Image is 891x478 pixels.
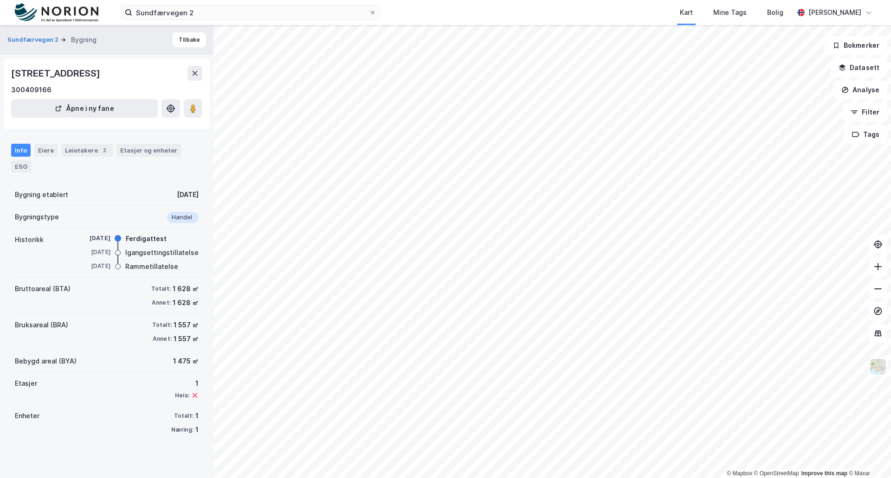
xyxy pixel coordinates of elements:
[61,144,113,157] div: Leietakere
[15,189,68,200] div: Bygning etablert
[11,99,158,118] button: Åpne i ny fane
[73,248,110,256] div: [DATE]
[15,410,39,421] div: Enheter
[71,34,97,45] div: Bygning
[173,283,199,294] div: 1 628 ㎡
[73,234,110,242] div: [DATE]
[195,410,199,421] div: 1
[120,146,177,154] div: Etasjer og enheter
[11,144,31,157] div: Info
[7,35,60,45] button: Sundfærvegen 2
[767,7,783,18] div: Bolig
[843,103,887,121] button: Filter
[754,470,799,477] a: OpenStreetMap
[152,321,172,329] div: Totalt:
[801,470,847,477] a: Improve this map
[844,125,887,144] button: Tags
[15,234,44,245] div: Historikk
[125,247,199,258] div: Igangsettingstillatelse
[175,392,189,399] div: Heis:
[15,211,59,223] div: Bygningstype
[153,335,172,343] div: Annet:
[174,319,199,331] div: 1 557 ㎡
[15,283,71,294] div: Bruttoareal (BTA)
[713,7,747,18] div: Mine Tags
[100,146,109,155] div: 2
[174,333,199,344] div: 1 557 ㎡
[173,297,199,308] div: 1 628 ㎡
[177,189,199,200] div: [DATE]
[132,6,369,19] input: Søk på adresse, matrikkel, gårdeiere, leietakere eller personer
[11,160,31,172] div: ESG
[15,378,37,389] div: Etasjer
[173,356,199,367] div: 1 475 ㎡
[34,144,58,157] div: Eiere
[727,470,752,477] a: Mapbox
[11,84,52,96] div: 300409166
[173,32,206,47] button: Tilbake
[73,262,110,270] div: [DATE]
[15,3,98,22] img: norion-logo.80e7a08dc31c2e691866.png
[125,261,178,272] div: Rammetillatelse
[869,358,887,376] img: Z
[15,356,77,367] div: Bebygd areal (BYA)
[195,424,199,435] div: 1
[11,66,102,81] div: [STREET_ADDRESS]
[152,299,171,306] div: Annet:
[171,426,194,433] div: Næring:
[833,81,887,99] button: Analyse
[174,412,194,420] div: Totalt:
[175,378,199,389] div: 1
[808,7,861,18] div: [PERSON_NAME]
[845,433,891,478] iframe: Chat Widget
[126,233,167,244] div: Ferdigattest
[680,7,693,18] div: Kart
[831,58,887,77] button: Datasett
[15,319,68,331] div: Bruksareal (BRA)
[825,36,887,55] button: Bokmerker
[151,285,171,293] div: Totalt:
